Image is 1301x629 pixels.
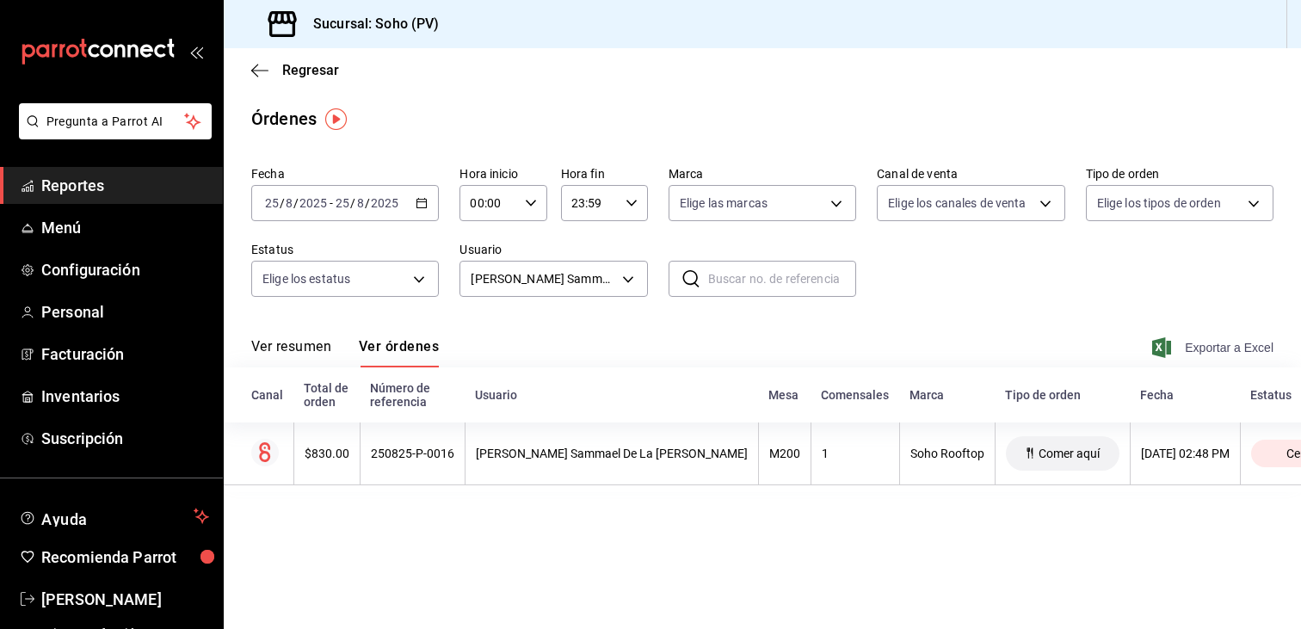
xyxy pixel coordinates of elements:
div: [PERSON_NAME] Sammael De La [PERSON_NAME] [476,447,748,460]
span: Suscripción [41,427,209,450]
button: open_drawer_menu [189,45,203,59]
div: 1 [822,447,889,460]
button: Regresar [251,62,339,78]
span: / [365,196,370,210]
input: Buscar no. de referencia [708,262,856,296]
img: Tooltip marker [325,108,347,130]
div: Canal [251,388,283,402]
input: ---- [370,196,399,210]
div: Mesa [768,388,800,402]
div: 250825-P-0016 [371,447,454,460]
div: Órdenes [251,106,317,132]
div: Usuario [475,388,748,402]
button: Ver órdenes [359,338,439,367]
span: Personal [41,300,209,324]
span: Elige los estatus [262,270,350,287]
span: Ayuda [41,506,187,527]
span: Inventarios [41,385,209,408]
span: / [293,196,299,210]
input: -- [264,196,280,210]
label: Estatus [251,244,439,256]
button: Exportar a Excel [1156,337,1273,358]
span: Reportes [41,174,209,197]
div: [DATE] 02:48 PM [1141,447,1230,460]
div: Marca [909,388,984,402]
div: Fecha [1140,388,1230,402]
div: M200 [769,447,800,460]
input: -- [335,196,350,210]
span: Comer aquí [1032,447,1107,460]
label: Canal de venta [877,168,1064,180]
span: / [350,196,355,210]
div: $830.00 [305,447,349,460]
div: Número de referencia [370,381,454,409]
span: Facturación [41,342,209,366]
label: Hora inicio [459,168,546,180]
button: Pregunta a Parrot AI [19,103,212,139]
span: Recomienda Parrot [41,546,209,569]
div: Comensales [821,388,889,402]
div: Total de orden [304,381,349,409]
h3: Sucursal: Soho (PV) [299,14,440,34]
span: Elige los tipos de orden [1097,194,1221,212]
div: Tipo de orden [1005,388,1119,402]
span: / [280,196,285,210]
label: Marca [669,168,856,180]
span: Configuración [41,258,209,281]
div: Soho Rooftop [910,447,984,460]
label: Fecha [251,168,439,180]
span: Elige los canales de venta [888,194,1026,212]
span: Regresar [282,62,339,78]
span: Elige las marcas [680,194,768,212]
a: Pregunta a Parrot AI [12,125,212,143]
span: Pregunta a Parrot AI [46,113,185,131]
span: - [330,196,333,210]
span: [PERSON_NAME] Sammael De La [PERSON_NAME] [471,270,615,288]
span: Menú [41,216,209,239]
label: Usuario [459,244,647,256]
span: [PERSON_NAME] [41,588,209,611]
div: navigation tabs [251,338,439,367]
label: Hora fin [561,168,648,180]
input: -- [285,196,293,210]
label: Tipo de orden [1086,168,1273,180]
button: Ver resumen [251,338,331,367]
input: ---- [299,196,328,210]
input: -- [356,196,365,210]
